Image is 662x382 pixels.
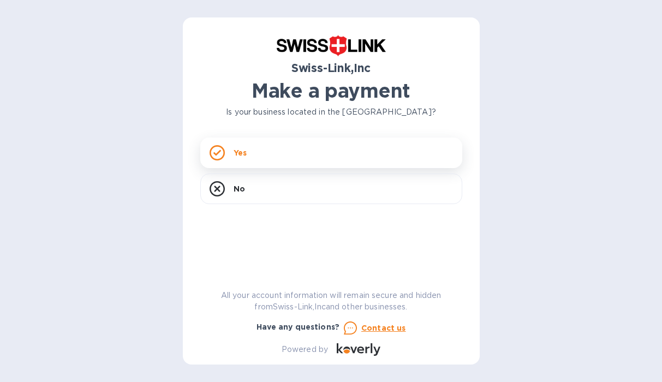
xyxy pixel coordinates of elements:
h1: Make a payment [200,79,462,102]
p: Yes [234,147,247,158]
b: Swiss-Link,Inc [291,61,371,75]
p: Powered by [282,344,328,355]
b: Have any questions? [257,323,340,331]
p: All your account information will remain secure and hidden from Swiss-Link,Inc and other businesses. [200,290,462,313]
p: No [234,183,245,194]
u: Contact us [361,324,406,332]
p: Is your business located in the [GEOGRAPHIC_DATA]? [200,106,462,118]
